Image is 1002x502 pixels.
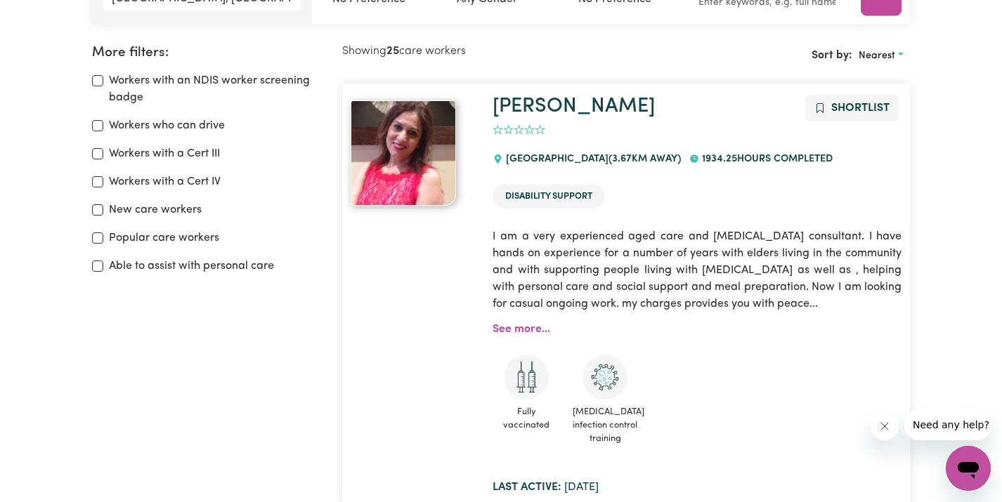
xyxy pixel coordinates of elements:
[609,154,681,164] span: ( 3.67 km away)
[689,140,841,178] div: 1934.25 hours completed
[109,117,225,134] label: Workers who can drive
[92,45,326,61] h2: More filters:
[904,409,991,440] iframe: Message from company
[871,412,899,440] iframe: Close message
[493,220,902,321] p: I am a very experienced aged care and [MEDICAL_DATA] consultant. I have hands on experience for a...
[805,95,899,121] button: Add to shortlist
[812,50,852,61] span: Sort by:
[493,122,545,138] div: add rating by typing an integer from 0 to 5 or pressing arrow keys
[109,145,220,162] label: Workers with a Cert III
[109,173,221,190] label: Workers with a Cert IV
[493,96,655,117] a: [PERSON_NAME]
[342,45,626,58] h2: Showing care workers
[109,202,202,218] label: New care workers
[351,100,476,206] a: Anne
[504,355,549,399] img: Care and support worker has received 2 doses of COVID-19 vaccine
[109,258,274,275] label: Able to assist with personal care
[351,100,456,206] img: View Anne's profile
[493,184,605,209] li: Disability Support
[859,51,895,61] span: Nearest
[583,355,627,399] img: CS Academy: COVID-19 Infection Control Training course completed
[493,482,561,493] b: Last active:
[946,446,991,491] iframe: Button to launch messaging window
[493,399,560,437] span: Fully vaccinated
[386,46,399,57] b: 25
[493,482,599,493] span: [DATE]
[493,324,550,335] a: See more...
[493,140,689,178] div: [GEOGRAPHIC_DATA]
[109,230,219,246] label: Popular care workers
[109,72,326,106] label: Workers with an NDIS worker screening badge
[852,45,910,67] button: Sort search results
[571,399,639,451] span: [MEDICAL_DATA] infection control training
[831,103,890,114] span: Shortlist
